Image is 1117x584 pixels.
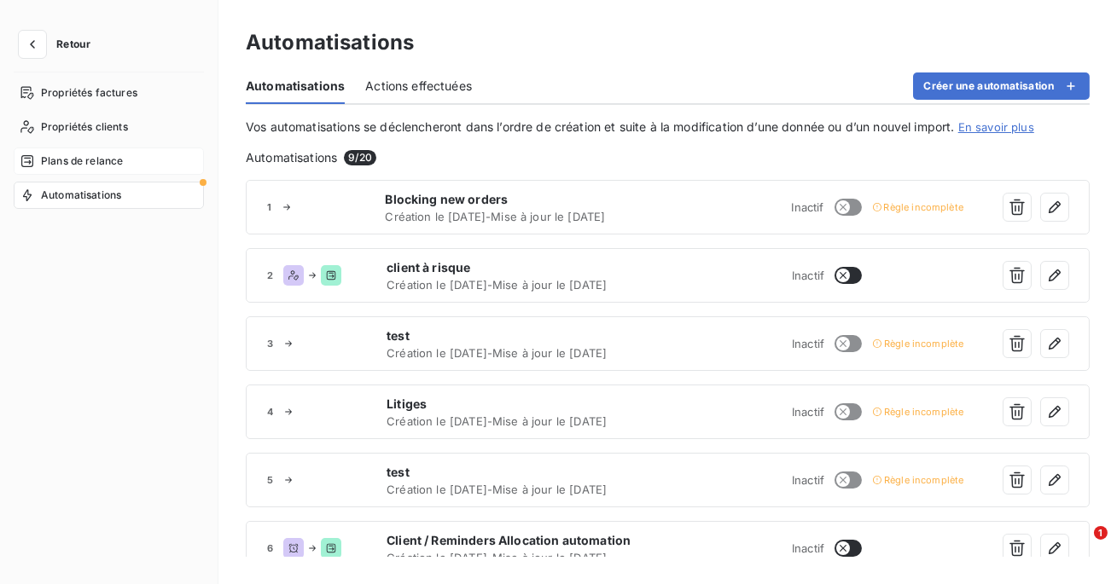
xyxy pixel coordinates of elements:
span: Inactif [792,473,824,487]
span: Création le [DATE] - Mise à jour le [DATE] [387,483,666,496]
span: Création le [DATE] - Mise à jour le [DATE] [387,414,666,428]
span: 3 [267,338,273,349]
span: client à risque [387,259,666,276]
span: 1 [267,202,271,212]
span: Automatisations [41,188,121,203]
span: test [387,327,666,344]
span: Inactif [792,337,824,350]
span: Blocking new orders [385,191,665,208]
span: test [387,464,666,481]
span: Vos automatisations se déclencheront dans l’ordre de création et suite à la modification d’une do... [246,119,955,134]
span: Client / Reminders Allocation automation [387,532,666,549]
span: Règle incomplète [884,407,963,417]
iframe: Intercom live chat [1059,526,1100,567]
span: 1 [1094,526,1108,540]
span: Création le [DATE] - Mise à jour le [DATE] [387,278,666,292]
span: Création le [DATE] - Mise à jour le [DATE] [387,551,666,564]
span: 5 [267,475,273,485]
a: Propriétés clients [14,113,204,141]
span: Inactif [792,269,824,282]
button: Créer une automatisation [913,72,1090,100]
span: Inactif [792,541,824,555]
a: Propriétés factures [14,79,204,107]
span: Inactif [792,405,824,419]
span: Actions effectuées [365,78,472,95]
span: Automatisations [246,149,337,166]
span: Création le [DATE] - Mise à jour le [DATE] [387,346,666,360]
span: Propriétés clients [41,119,128,135]
span: 9 / 20 [344,150,376,165]
span: Règle incomplète [884,338,963,349]
a: Automatisations [14,182,204,209]
span: Automatisations [246,78,345,95]
span: 6 [267,543,273,553]
a: En savoir plus [958,120,1034,134]
span: Inactif [791,200,823,214]
span: Règle incomplète [884,475,963,485]
span: Plans de relance [41,153,123,169]
span: Création le [DATE] - Mise à jour le [DATE] [385,210,665,223]
span: Litiges [387,396,666,413]
span: Règle incomplète [884,202,963,212]
h3: Automatisations [246,27,414,58]
a: Plans de relance [14,147,204,175]
span: 2 [267,270,273,280]
span: 4 [267,407,273,417]
button: Retour [14,31,104,58]
span: Retour [56,39,90,49]
span: Propriétés factures [41,85,137,101]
